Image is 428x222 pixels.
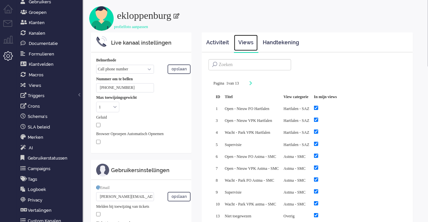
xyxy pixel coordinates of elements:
span: Open - Nieuw VPK Astma - SMC [225,166,279,171]
b: Nummer om te bellen [96,77,133,81]
button: opslaan [168,64,191,74]
span: 7 [216,166,218,171]
div: In mijn views [312,92,339,102]
span: 10 [216,202,220,206]
div: Pagination [214,80,401,87]
span: Astma - SMC [284,190,306,195]
img: ic_m_profile.svg [96,164,109,177]
span: Overig [284,214,294,218]
a: Activiteit [202,35,233,51]
div: Browser Oproepen Automatisch Opnemen [96,131,186,137]
a: Views [234,35,258,51]
span: Open - Nieuw FO Astma - SMC [225,154,276,159]
img: user.svg [89,6,114,31]
span: Macros [29,72,43,77]
span: 3 [216,118,218,123]
a: Tags [19,175,83,183]
li: Dashboard menu [3,5,18,19]
a: Crons [19,102,83,110]
span: Open - Nieuw FO Hartfalen [225,106,269,111]
a: Merken [19,133,83,141]
span: Wacht - Park VPK Hartfalen [225,130,270,135]
a: Groepen [19,9,83,16]
a: SLA beleid [19,123,83,130]
span: 9 [216,190,218,195]
span: Supervisie [225,142,242,147]
div: Melden bij toewijzing van tickets [96,204,186,209]
span: 4 [216,130,218,135]
a: Macros [19,71,83,78]
a: Klanten [19,19,83,26]
span: 1 [216,106,218,111]
a: Ai [19,144,83,151]
span: Views [29,83,41,88]
a: profielfoto aanpassen [114,24,148,29]
input: +316123456890 [96,83,154,92]
a: Documentatie [19,40,83,47]
span: Klanten [29,20,45,25]
span: Formulieren [29,52,54,56]
span: Kanalen [29,31,45,36]
li: Tickets menu [3,20,18,35]
a: Kanalen [19,29,83,37]
a: Views [19,82,83,89]
input: Page [224,81,228,86]
span: 6 [216,154,218,159]
span: Documentatie [29,41,58,46]
a: Schema's [19,113,83,120]
a: Handtekening [258,35,303,51]
span: 8 [216,178,218,183]
div: Titel [222,92,281,102]
span: 13 [216,214,220,218]
span: AI [29,145,33,150]
div: Geluid [96,115,186,120]
span: Hartfalen - SAZ [284,118,309,123]
a: Logboek [19,186,83,193]
a: Privacy [19,196,83,203]
a: Formulieren [19,50,83,57]
div: View categorie [281,92,312,102]
input: Zoeken [209,59,291,70]
div: ID [214,92,222,102]
a: Klantvelden [19,60,83,68]
span: Open - Nieuw VPK Hartfalen [225,118,272,123]
a: Vertalingen [19,206,83,214]
span: 5 [216,142,218,147]
span: Astma - SMC [284,178,306,183]
button: opslaan [168,192,191,202]
b: Max toewijzingsgewicht [96,95,137,100]
span: Klantvelden [29,62,54,67]
div: Next [249,80,253,87]
span: Wacht - Park VPK astma - SMC [225,202,276,206]
span: Groepen [29,10,47,15]
img: ic_m_phone_settings.svg [96,36,107,47]
span: Niet toegewezen [225,214,251,218]
span: Hartfalen - SAZ [284,142,309,147]
span: Astma - SMC [284,166,306,171]
span: ekloppenburg [117,10,171,21]
span: Hartfalen - SAZ [284,106,309,111]
b: Belmethode [96,58,116,62]
span: Wacht - Park FO Astma - SMC [225,178,274,183]
li: Supervisor menu [3,36,18,51]
div: Email [96,185,186,191]
a: Triggers [19,92,83,99]
span: Hartfalen - SAZ [284,130,309,135]
span: Supervisie [225,190,242,195]
span: Astma - SMC [284,202,306,206]
div: Live kanaal instellingen [111,39,186,47]
a: Campaigns [19,165,83,172]
div: Gebruikersinstellingen [111,167,186,174]
li: Admin menu [3,51,18,66]
span: Astma - SMC [284,154,306,159]
a: Gebruikerstatussen [19,154,83,162]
